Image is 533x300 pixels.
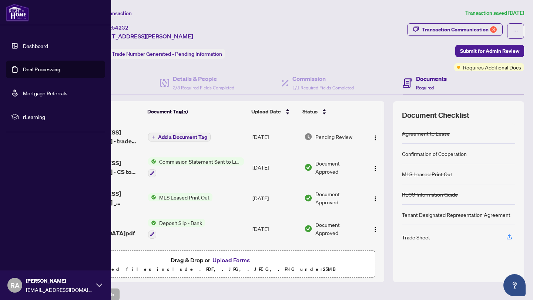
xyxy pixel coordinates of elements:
[455,45,524,57] button: Submit for Admin Review
[460,45,519,57] span: Submit for Admin Review
[23,66,60,73] a: Deal Processing
[92,49,225,59] div: Status:
[402,190,458,198] div: RECO Information Guide
[249,213,301,245] td: [DATE]
[148,193,212,201] button: Status IconMLS Leased Print Out
[210,255,252,265] button: Upload Forms
[249,151,301,183] td: [DATE]
[416,74,447,83] h4: Documents
[249,245,301,276] td: [DATE]
[248,101,300,122] th: Upload Date
[465,9,524,17] article: Transaction saved [DATE]
[416,85,434,91] span: Required
[52,265,371,274] p: Supported files include .PDF, .JPG, .JPEG, .PNG under 25 MB
[369,223,381,235] button: Logo
[369,161,381,173] button: Logo
[315,221,363,237] span: Document Approved
[156,219,205,227] span: Deposit Slip - Bank
[315,133,352,141] span: Pending Review
[10,280,20,290] span: RA
[148,133,211,142] button: Add a Document Tag
[92,10,132,17] span: View Transaction
[156,193,212,201] span: MLS Leased Print Out
[369,192,381,204] button: Logo
[304,194,312,202] img: Document Status
[292,85,354,91] span: 1/1 Required Fields Completed
[503,274,526,296] button: Open asap
[144,101,248,122] th: Document Tag(s)
[299,101,364,122] th: Status
[156,157,244,166] span: Commission Statement Sent to Listing Brokerage
[402,233,430,241] div: Trade Sheet
[171,255,252,265] span: Drag & Drop or
[402,110,469,120] span: Document Checklist
[249,122,301,151] td: [DATE]
[315,159,363,175] span: Document Approved
[26,277,93,285] span: [PERSON_NAME]
[26,286,93,294] span: [EMAIL_ADDRESS][DOMAIN_NAME]
[151,135,155,139] span: plus
[23,90,67,96] a: Mortgage Referrals
[173,74,234,83] h4: Details & People
[92,32,193,41] span: [STREET_ADDRESS][PERSON_NAME]
[372,166,378,171] img: Logo
[148,157,156,166] img: Status Icon
[402,150,467,158] div: Confirmation of Cooperation
[369,131,381,143] button: Logo
[315,190,363,206] span: Document Approved
[112,24,128,31] span: 54232
[148,157,244,177] button: Status IconCommission Statement Sent to Listing Brokerage
[463,63,521,71] span: Requires Additional Docs
[158,134,207,140] span: Add a Document Tag
[251,108,281,116] span: Upload Date
[148,193,156,201] img: Status Icon
[6,4,29,21] img: logo
[304,163,312,171] img: Document Status
[302,108,318,116] span: Status
[402,129,450,137] div: Agreement to Lease
[490,26,497,33] div: 3
[402,170,452,178] div: MLS Leased Print Out
[372,196,378,202] img: Logo
[304,133,312,141] img: Document Status
[292,74,354,83] h4: Commission
[48,251,375,278] span: Drag & Drop orUpload FormsSupported files include .PDF, .JPG, .JPEG, .PNG under25MB
[148,132,211,142] button: Add a Document Tag
[173,85,234,91] span: 3/3 Required Fields Completed
[422,24,497,35] div: Transaction Communication
[23,42,48,49] a: Dashboard
[402,211,510,219] div: Tenant Designated Representation Agreement
[249,183,301,213] td: [DATE]
[407,23,503,36] button: Transaction Communication3
[148,219,156,227] img: Status Icon
[513,28,518,34] span: ellipsis
[372,226,378,232] img: Logo
[112,51,222,57] span: Trade Number Generated - Pending Information
[372,135,378,141] img: Logo
[148,219,205,239] button: Status IconDeposit Slip - Bank
[23,113,100,121] span: rLearning
[304,225,312,233] img: Document Status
